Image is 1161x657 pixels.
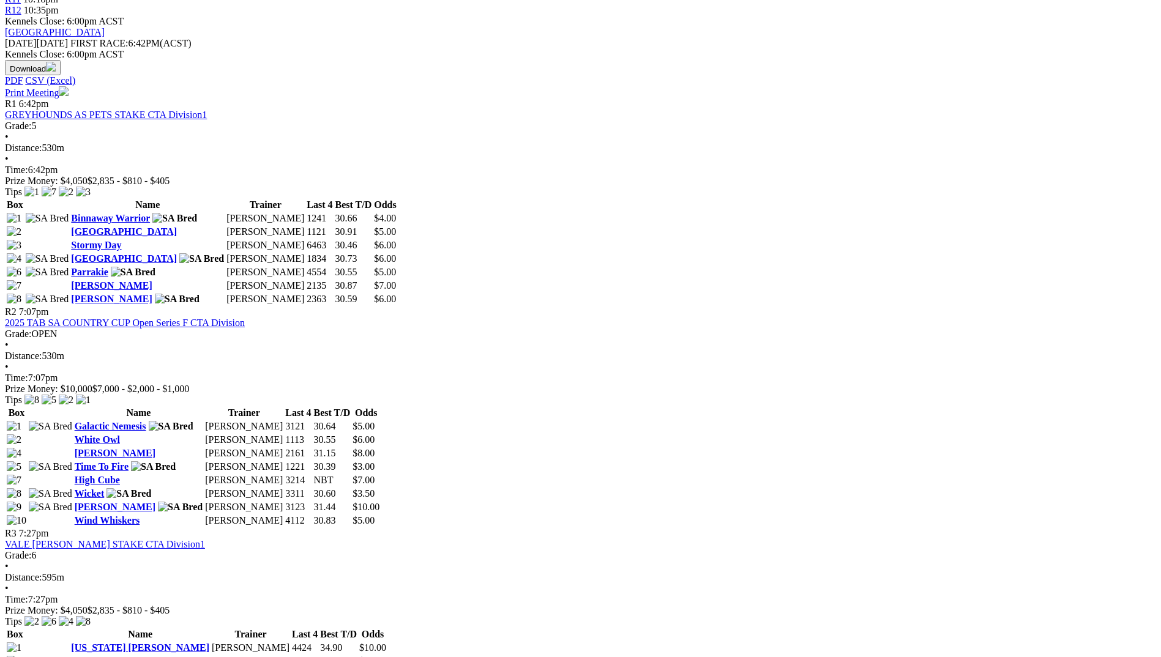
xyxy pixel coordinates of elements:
th: Name [70,199,225,211]
span: Tips [5,616,22,626]
span: R1 [5,98,17,109]
td: 3123 [285,501,312,513]
td: 30.59 [335,293,373,305]
span: • [5,132,9,142]
a: GREYHOUNDS AS PETS STAKE CTA Division1 [5,109,207,120]
th: Last 4 [285,407,312,419]
span: $5.00 [353,515,375,525]
span: R3 [5,528,17,538]
img: SA Bred [26,213,69,224]
span: $2,835 - $810 - $405 [88,176,170,186]
img: SA Bred [29,461,72,472]
td: 1113 [285,434,312,446]
img: 2 [7,434,21,445]
span: $7.00 [353,475,375,485]
td: 30.91 [335,226,373,238]
span: $3.00 [353,461,375,472]
img: SA Bred [179,253,224,264]
img: 5 [42,395,56,406]
img: 6 [42,616,56,627]
td: [PERSON_NAME] [204,488,283,500]
img: SA Bred [26,267,69,278]
td: 30.73 [335,253,373,265]
span: $5.00 [374,267,396,277]
img: 2 [59,395,73,406]
span: Distance: [5,351,42,361]
td: 4554 [306,266,333,278]
img: 8 [76,616,91,627]
img: 5 [7,461,21,472]
img: SA Bred [26,294,69,305]
span: Grade: [5,550,32,560]
img: SA Bred [29,488,72,499]
span: Tips [5,395,22,405]
img: SA Bred [26,253,69,264]
img: 10 [7,515,26,526]
img: 1 [24,187,39,198]
img: SA Bred [158,502,203,513]
th: Trainer [204,407,283,419]
td: 30.66 [335,212,373,225]
a: [PERSON_NAME] [75,448,155,458]
img: 2 [24,616,39,627]
a: [GEOGRAPHIC_DATA] [5,27,105,37]
img: 1 [7,213,21,224]
td: [PERSON_NAME] [211,642,290,654]
img: SA Bred [155,294,200,305]
a: [US_STATE] [PERSON_NAME] [71,642,209,653]
td: 30.55 [313,434,351,446]
td: [PERSON_NAME] [226,239,305,251]
div: 530m [5,351,1156,362]
span: $4.00 [374,213,396,223]
img: 8 [24,395,39,406]
span: $5.00 [374,226,396,237]
span: $7,000 - $2,000 - $1,000 [92,384,190,394]
span: 7:07pm [19,306,49,317]
span: $6.00 [374,294,396,304]
a: [PERSON_NAME] [71,294,152,304]
td: [PERSON_NAME] [204,514,283,527]
span: $10.00 [353,502,379,512]
div: Prize Money: $10,000 [5,384,1156,395]
img: download.svg [46,62,56,72]
div: Prize Money: $4,050 [5,176,1156,187]
td: [PERSON_NAME] [226,212,305,225]
td: 3121 [285,420,312,432]
div: 595m [5,572,1156,583]
td: [PERSON_NAME] [226,280,305,292]
span: $6.00 [374,253,396,264]
td: 3311 [285,488,312,500]
td: 30.46 [335,239,373,251]
img: 1 [7,421,21,432]
td: 2363 [306,293,333,305]
td: [PERSON_NAME] [204,434,283,446]
td: [PERSON_NAME] [204,474,283,486]
a: 2025 TAB SA COUNTRY CUP Open Series F CTA Division [5,317,245,328]
td: 1241 [306,212,333,225]
span: Grade: [5,328,32,339]
span: 6:42PM(ACST) [70,38,192,48]
span: • [5,561,9,571]
a: High Cube [75,475,120,485]
img: 7 [42,187,56,198]
img: 8 [7,488,21,499]
a: CSV (Excel) [25,75,75,86]
a: Wicket [75,488,105,499]
td: [PERSON_NAME] [204,420,283,432]
span: Time: [5,165,28,175]
div: 5 [5,121,1156,132]
img: SA Bred [152,213,197,224]
a: Print Meeting [5,87,69,98]
a: Time To Fire [75,461,129,472]
td: [PERSON_NAME] [226,266,305,278]
a: [GEOGRAPHIC_DATA] [71,226,177,237]
a: R12 [5,5,21,15]
img: 9 [7,502,21,513]
span: Kennels Close: 6:00pm ACST [5,16,124,26]
td: 31.44 [313,501,351,513]
a: Binnaway Warrior [71,213,150,223]
td: [PERSON_NAME] [226,253,305,265]
span: $7.00 [374,280,396,291]
span: Box [7,629,23,639]
a: VALE [PERSON_NAME] STAKE CTA Division1 [5,539,205,549]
